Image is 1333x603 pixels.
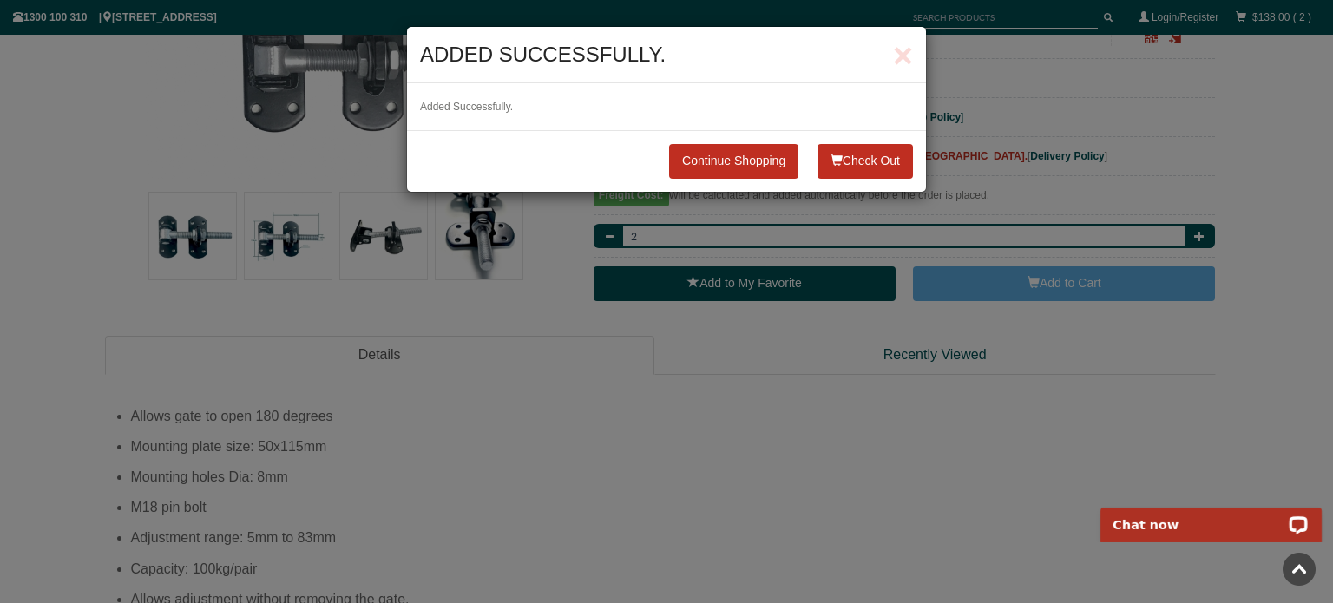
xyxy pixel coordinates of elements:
div: Added Successfully. [407,83,926,130]
span: × [893,36,913,75]
h4: Added successfully. [420,40,913,69]
a: Close [669,144,798,179]
button: Check Out [818,144,913,179]
iframe: LiveChat chat widget [1089,488,1333,542]
button: Close [893,38,913,73]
